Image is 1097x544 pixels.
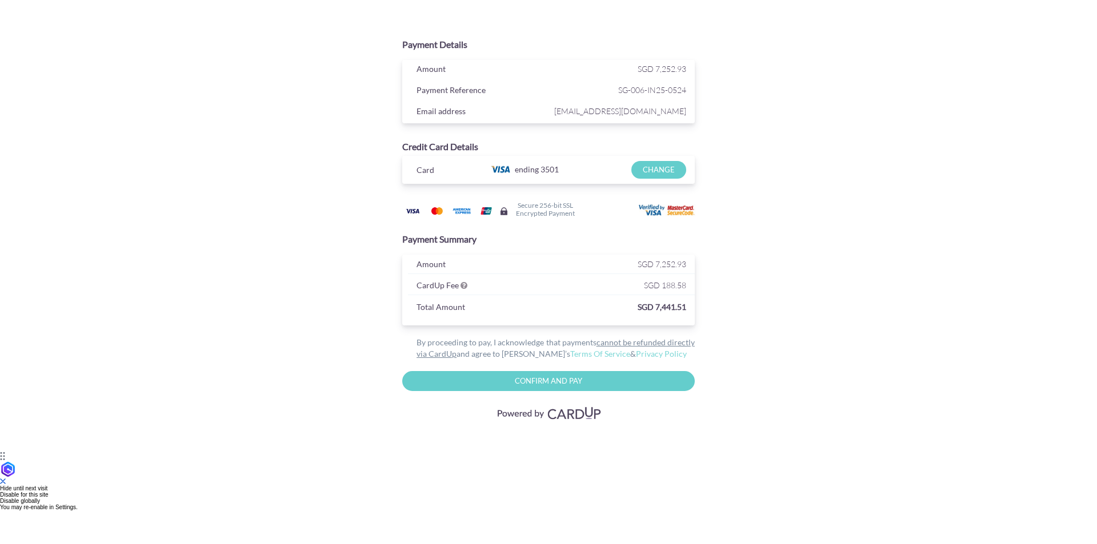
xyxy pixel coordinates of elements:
[402,38,695,51] div: Payment Details
[638,64,686,74] span: SGD 7,252.93
[499,207,509,216] img: Secure lock
[638,259,686,269] span: SGD 7,252.93
[402,233,695,246] div: Payment Summary
[401,204,424,218] img: Visa
[515,161,539,178] span: ending
[551,278,695,295] div: SGD 188.58
[475,204,498,218] img: Union Pay
[516,202,575,216] h6: Secure 256-bit SSL Encrypted Payment
[639,204,696,217] img: User card
[408,300,503,317] div: Total Amount
[408,83,551,100] div: Payment Reference
[491,402,606,424] img: Visa, Mastercard
[570,349,630,358] a: Terms Of Service
[426,204,449,218] img: Mastercard
[408,62,551,79] div: Amount
[402,371,695,391] input: Confirm and Pay
[631,161,686,179] input: CHANGE
[417,337,695,358] u: cannot be refunded directly via CardUp
[408,278,551,295] div: CardUp Fee
[551,104,686,118] span: [EMAIL_ADDRESS][DOMAIN_NAME]
[408,163,479,180] div: Card
[408,104,551,121] div: Email address
[503,300,694,317] div: SGD 7,441.51
[402,337,695,360] div: By proceeding to pay, I acknowledge that payments and agree to [PERSON_NAME]’s &
[408,257,551,274] div: Amount
[450,204,473,218] img: American Express
[551,83,686,97] span: SG-006-IN25-0524
[636,349,687,358] a: Privacy Policy
[541,164,559,174] span: 3501
[402,140,695,154] div: Credit Card Details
